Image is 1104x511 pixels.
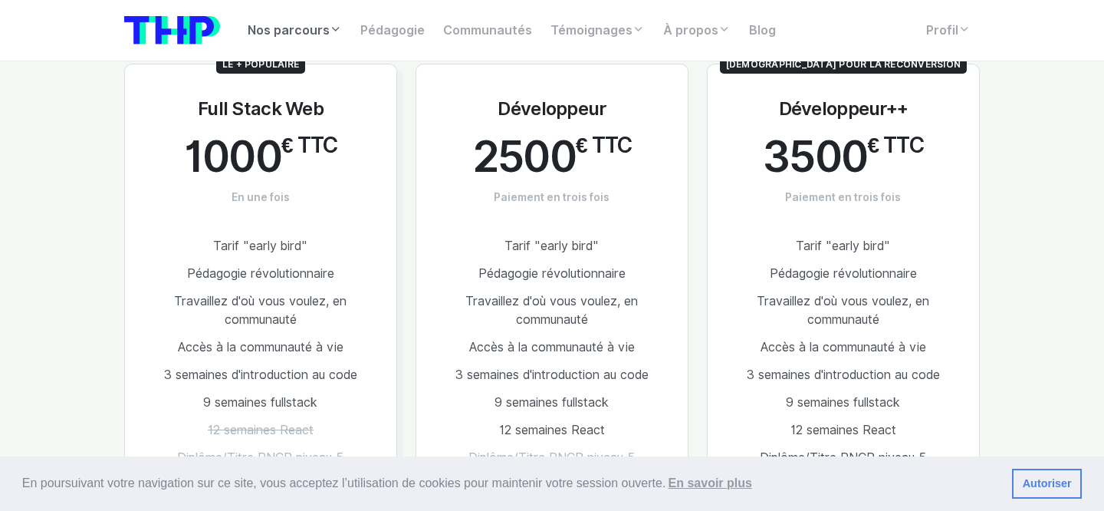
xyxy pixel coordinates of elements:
[178,340,343,354] span: Accès à la communauté à vie
[504,239,599,253] span: Tarif "early bird"
[232,190,290,205] span: En une fois
[654,15,740,46] a: À propos
[665,472,754,495] a: learn more about cookies
[917,15,980,46] a: Profil
[455,368,649,382] span: 3 semaines d'introduction au code
[208,423,314,437] span: 12 semaines React
[174,294,347,327] span: Travaillez d'où vous voulez, en communauté
[498,98,606,120] h3: Développeur
[760,450,926,465] span: Diplôme/Titre RNCP niveau 5
[177,450,343,465] span: Diplôme/Titre RNCP niveau 5
[796,239,890,253] span: Tarif "early bird"
[478,266,626,281] span: Pédagogie révolutionnaire
[198,98,324,120] h3: Full Stack Web
[216,55,305,74] span: Le + populaire
[747,368,940,382] span: 3 semaines d'introduction au code
[468,450,635,465] span: Diplôme/Titre RNCP niveau 5
[22,472,1000,495] span: En poursuivant votre navigation sur ce site, vous acceptez l’utilisation de cookies pour mainteni...
[763,133,867,180] span: 3500
[164,368,357,382] span: 3 semaines d'introduction au code
[213,239,307,253] span: Tarif "early bird"
[761,340,926,354] span: Accès à la communauté à vie
[495,395,609,410] span: 9 semaines fullstack
[786,395,900,410] span: 9 semaines fullstack
[785,190,901,205] span: Paiement en trois fois
[351,15,434,46] a: Pédagogie
[867,133,923,159] span: € TTC
[576,133,632,159] span: € TTC
[541,15,654,46] a: Témoignages
[740,15,785,46] a: Blog
[770,266,917,281] span: Pédagogie révolutionnaire
[790,423,896,437] span: 12 semaines React
[434,15,541,46] a: Communautés
[124,16,220,45] img: logo
[494,190,609,205] span: Paiement en trois fois
[281,133,337,159] span: € TTC
[187,266,334,281] span: Pédagogie révolutionnaire
[465,294,638,327] span: Travaillez d'où vous voulez, en communauté
[472,133,576,180] span: 2500
[720,55,967,74] span: [DEMOGRAPHIC_DATA] pour la reconversion
[499,423,605,437] span: 12 semaines React
[238,15,351,46] a: Nos parcours
[203,395,317,410] span: 9 semaines fullstack
[779,98,909,120] h3: Développeur++
[1012,469,1082,499] a: dismiss cookie message
[469,340,635,354] span: Accès à la communauté à vie
[757,294,929,327] span: Travaillez d'où vous voulez, en communauté
[184,133,281,180] span: 1000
